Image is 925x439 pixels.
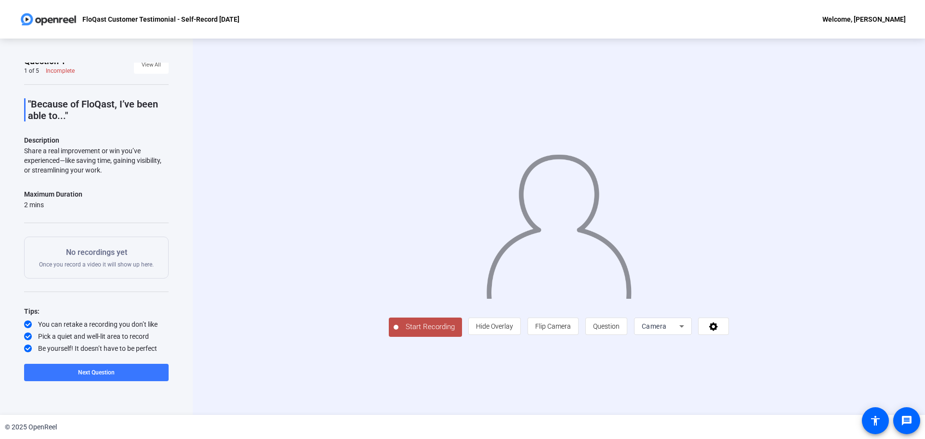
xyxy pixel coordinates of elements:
p: FloQast Customer Testimonial - Self-Record [DATE] [82,13,239,25]
span: Start Recording [398,321,462,333]
div: 1 of 5 [24,67,39,75]
span: Hide Overlay [476,322,513,330]
span: Next Question [78,369,115,376]
span: Camera [642,322,667,330]
mat-icon: message [901,415,912,426]
span: Flip Camera [535,322,571,330]
img: OpenReel logo [19,10,78,29]
div: 2 mins [24,200,82,210]
div: Incomplete [46,67,75,75]
div: Pick a quiet and well-lit area to record [24,332,169,341]
div: Share a real improvement or win you’ve experienced—like saving time, gaining visibility, or strea... [24,146,169,175]
span: Question [593,322,620,330]
div: Be yourself! It doesn’t have to be perfect [24,344,169,353]
span: View All [142,58,161,72]
p: No recordings yet [39,247,154,258]
button: Flip Camera [528,318,579,335]
button: Start Recording [389,318,462,337]
div: Welcome, [PERSON_NAME] [822,13,906,25]
div: Tips: [24,306,169,317]
div: Once you record a video it will show up here. [39,247,154,268]
div: Maximum Duration [24,188,82,200]
p: "Because of FloQast, I’ve been able to..." [28,98,169,121]
button: Question [585,318,627,335]
button: Hide Overlay [468,318,521,335]
div: © 2025 OpenReel [5,422,57,432]
mat-icon: accessibility [870,415,881,426]
p: Description [24,134,169,146]
div: You can retake a recording you don’t like [24,319,169,329]
img: overlay [485,146,633,299]
button: Next Question [24,364,169,381]
button: View All [134,56,169,74]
